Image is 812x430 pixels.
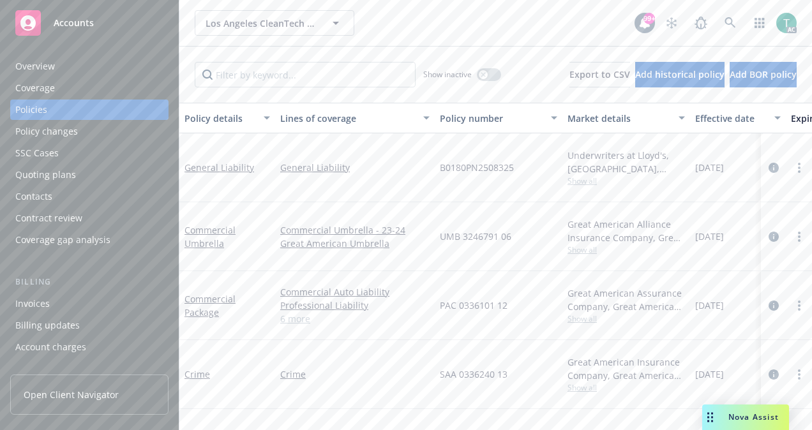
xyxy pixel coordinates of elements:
div: Account charges [15,337,86,357]
span: [DATE] [695,367,724,381]
span: SAA 0336240 13 [440,367,507,381]
div: Market details [568,112,671,125]
div: Billing [10,276,169,288]
div: Overview [15,56,55,77]
div: Quoting plans [15,165,76,185]
a: Overview [10,56,169,77]
span: Show all [568,244,685,255]
button: Add BOR policy [730,62,797,87]
a: Coverage gap analysis [10,230,169,250]
a: more [792,229,807,244]
div: Great American Alliance Insurance Company, Great American Insurance Group [568,218,685,244]
a: Stop snowing [659,10,684,36]
a: General Liability [184,161,254,174]
div: 99+ [643,13,655,24]
a: Account charges [10,337,169,357]
span: Show all [568,175,685,186]
a: Commercial Auto Liability [280,285,430,299]
a: 6 more [280,312,430,325]
a: Crime [184,368,210,380]
span: Los Angeles CleanTech Incubator [206,17,316,30]
div: Coverage gap analysis [15,230,110,250]
div: Policies [15,100,47,120]
a: Invoices [10,293,169,314]
a: SSC Cases [10,143,169,163]
span: [DATE] [695,230,724,243]
a: Quoting plans [10,165,169,185]
a: circleInformation [766,229,781,244]
div: Policy number [440,112,543,125]
div: SSC Cases [15,143,59,163]
button: Market details [562,103,690,133]
div: Contract review [15,208,82,228]
span: Accounts [54,18,94,28]
div: Great American Assurance Company, Great American Insurance Group [568,286,685,313]
a: more [792,160,807,175]
a: Contacts [10,186,169,207]
button: Policy details [179,103,275,133]
a: more [792,367,807,382]
a: circleInformation [766,298,781,313]
div: Great American Insurance Company, Great American Insurance Group [568,355,685,382]
span: [DATE] [695,299,724,312]
button: Nova Assist [702,404,789,430]
a: Search [718,10,743,36]
span: Show all [568,382,685,393]
a: Professional Liability [280,299,430,312]
input: Filter by keyword... [195,62,416,87]
a: Contract review [10,208,169,228]
a: circleInformation [766,160,781,175]
span: [DATE] [695,161,724,174]
a: Commercial Package [184,293,236,318]
span: Show all [568,313,685,324]
button: Effective date [690,103,786,133]
div: Drag to move [702,404,718,430]
a: Billing updates [10,315,169,336]
button: Export to CSV [569,62,630,87]
img: photo [776,13,797,33]
button: Lines of coverage [275,103,435,133]
span: Show inactive [423,69,472,80]
button: Add historical policy [635,62,725,87]
a: Accounts [10,5,169,41]
a: Commercial Umbrella [184,224,236,249]
button: Los Angeles CleanTech Incubator [195,10,354,36]
a: General Liability [280,161,430,174]
span: Add BOR policy [730,68,797,80]
a: Coverage [10,78,169,98]
a: Policy changes [10,121,169,142]
div: Coverage [15,78,55,98]
a: Commercial Umbrella - 23-24 Great American Umbrella [280,223,430,250]
button: Policy number [435,103,562,133]
a: circleInformation [766,367,781,382]
div: Effective date [695,112,767,125]
a: Report a Bug [688,10,714,36]
div: Billing updates [15,315,80,336]
span: Add historical policy [635,68,725,80]
div: Installment plans [15,359,90,379]
span: PAC 0336101 12 [440,299,507,312]
div: Policy changes [15,121,78,142]
span: B0180PN2508325 [440,161,514,174]
div: Contacts [15,186,52,207]
span: Nova Assist [728,411,779,422]
div: Invoices [15,293,50,314]
a: Installment plans [10,359,169,379]
span: UMB 3246791 06 [440,230,511,243]
a: more [792,298,807,313]
div: Underwriters at Lloyd's, [GEOGRAPHIC_DATA], [PERSON_NAME] of [GEOGRAPHIC_DATA], [GEOGRAPHIC_DATA] [568,149,685,175]
span: Export to CSV [569,68,630,80]
a: Crime [280,367,430,381]
span: Open Client Navigator [24,388,119,401]
div: Lines of coverage [280,112,416,125]
div: Policy details [184,112,256,125]
a: Switch app [747,10,772,36]
a: Policies [10,100,169,120]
